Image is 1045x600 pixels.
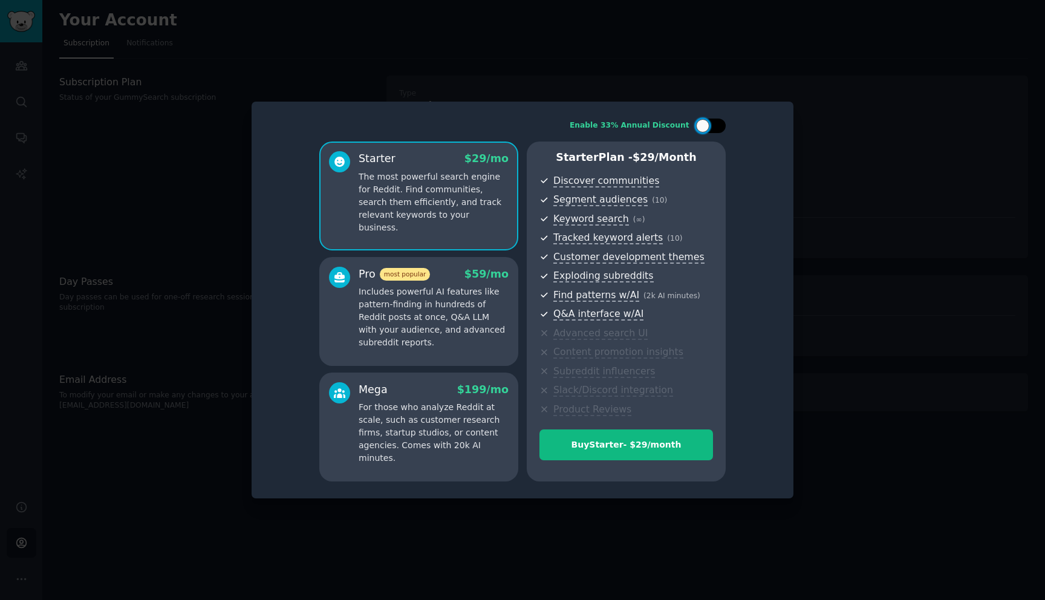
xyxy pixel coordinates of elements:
p: The most powerful search engine for Reddit. Find communities, search them efficiently, and track ... [359,171,509,234]
span: Slack/Discord integration [553,384,673,397]
div: Starter [359,151,396,166]
span: Content promotion insights [553,346,683,359]
span: Segment audiences [553,194,648,206]
span: Q&A interface w/AI [553,308,643,321]
span: ( ∞ ) [633,215,645,224]
div: Buy Starter - $ 29 /month [540,439,712,451]
span: Tracked keyword alerts [553,232,663,244]
div: Enable 33% Annual Discount [570,120,689,131]
span: $ 199 /mo [457,383,509,396]
span: ( 10 ) [667,234,682,243]
p: For those who analyze Reddit at scale, such as customer research firms, startup studios, or conte... [359,401,509,465]
span: Keyword search [553,213,629,226]
span: most popular [380,268,431,281]
span: $ 29 /mo [464,152,509,165]
span: ( 2k AI minutes ) [643,292,700,300]
div: Mega [359,382,388,397]
p: Includes powerful AI features like pattern-finding in hundreds of Reddit posts at once, Q&A LLM w... [359,285,509,349]
span: $ 59 /mo [464,268,509,280]
div: Pro [359,267,430,282]
span: Discover communities [553,175,659,187]
span: Find patterns w/AI [553,289,639,302]
span: Customer development themes [553,251,705,264]
span: Product Reviews [553,403,631,416]
span: Subreddit influencers [553,365,655,378]
button: BuyStarter- $29/month [539,429,713,460]
span: Exploding subreddits [553,270,653,282]
span: ( 10 ) [652,196,667,204]
p: Starter Plan - [539,150,713,165]
span: Advanced search UI [553,327,648,340]
span: $ 29 /month [633,151,697,163]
